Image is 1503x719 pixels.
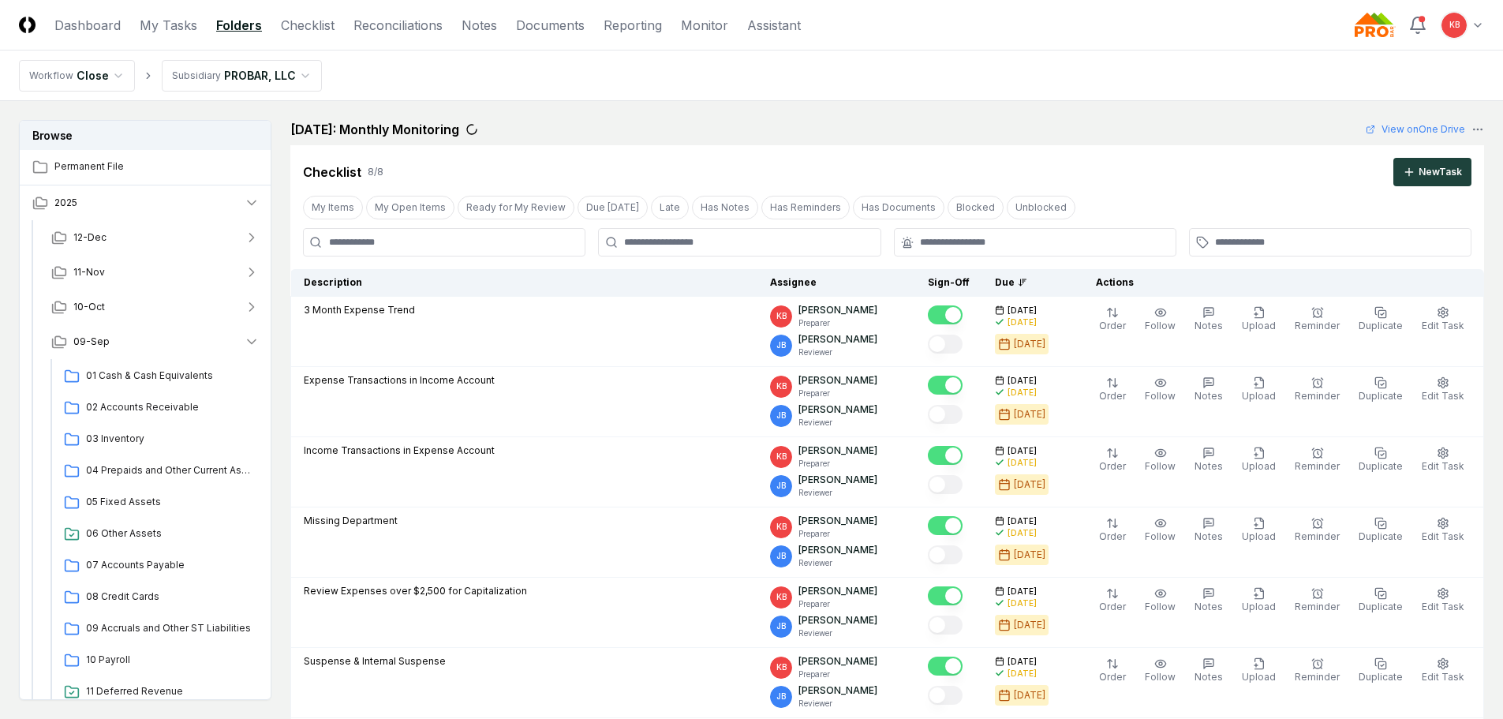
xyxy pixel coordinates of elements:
[86,463,253,477] span: 04 Prepaids and Other Current Assets
[1419,514,1467,547] button: Edit Task
[1145,601,1176,612] span: Follow
[86,684,253,698] span: 11 Deferred Revenue
[1099,671,1126,683] span: Order
[353,16,443,35] a: Reconciliations
[1393,158,1471,186] button: NewTask
[304,514,398,528] p: Missing Department
[928,586,963,605] button: Mark complete
[578,196,648,219] button: Due Today
[58,425,260,454] a: 03 Inventory
[798,458,877,470] p: Preparer
[798,317,877,329] p: Preparer
[798,613,877,627] p: [PERSON_NAME]
[20,121,271,150] h3: Browse
[1242,390,1276,402] span: Upload
[58,457,260,485] a: 04 Prepaids and Other Current Assets
[798,417,877,429] p: Reviewer
[853,196,944,219] button: Has Documents
[928,405,963,424] button: Mark complete
[1359,671,1403,683] span: Duplicate
[1099,601,1126,612] span: Order
[1239,584,1279,617] button: Upload
[1096,654,1129,687] button: Order
[798,698,877,710] p: Reviewer
[1422,601,1464,612] span: Edit Task
[1295,671,1340,683] span: Reminder
[798,403,877,417] p: [PERSON_NAME]
[798,683,877,698] p: [PERSON_NAME]
[1292,303,1343,336] button: Reminder
[1008,527,1037,539] div: [DATE]
[1096,584,1129,617] button: Order
[1422,460,1464,472] span: Edit Task
[1191,654,1226,687] button: Notes
[1419,373,1467,406] button: Edit Task
[1440,11,1468,39] button: KB
[1195,320,1223,331] span: Notes
[39,220,272,255] button: 12-Dec
[1142,444,1179,477] button: Follow
[798,584,877,598] p: [PERSON_NAME]
[1242,320,1276,331] span: Upload
[692,196,758,219] button: Has Notes
[1007,196,1075,219] button: Unblocked
[86,495,253,509] span: 05 Fixed Assets
[1295,390,1340,402] span: Reminder
[39,324,272,359] button: 09-Sep
[928,616,963,635] button: Mark complete
[798,444,877,458] p: [PERSON_NAME]
[216,16,262,35] a: Folders
[86,369,253,383] span: 01 Cash & Cash Equivalents
[1096,373,1129,406] button: Order
[1359,601,1403,612] span: Duplicate
[1419,444,1467,477] button: Edit Task
[1295,530,1340,542] span: Reminder
[1195,390,1223,402] span: Notes
[1191,303,1226,336] button: Notes
[1195,460,1223,472] span: Notes
[1195,601,1223,612] span: Notes
[776,691,786,702] span: JB
[1292,584,1343,617] button: Reminder
[1359,530,1403,542] span: Duplicate
[776,620,786,632] span: JB
[1242,530,1276,542] span: Upload
[1355,584,1406,617] button: Duplicate
[1195,530,1223,542] span: Notes
[1014,477,1045,492] div: [DATE]
[58,583,260,612] a: 08 Credit Cards
[1195,671,1223,683] span: Notes
[1096,444,1129,477] button: Order
[1355,303,1406,336] button: Duplicate
[1099,530,1126,542] span: Order
[291,269,758,297] th: Description
[798,528,877,540] p: Preparer
[86,558,253,572] span: 07 Accounts Payable
[915,269,982,297] th: Sign-Off
[58,646,260,675] a: 10 Payroll
[928,545,963,564] button: Mark complete
[86,653,253,667] span: 10 Payroll
[1142,373,1179,406] button: Follow
[604,16,662,35] a: Reporting
[1014,618,1045,632] div: [DATE]
[1014,548,1045,562] div: [DATE]
[1422,530,1464,542] span: Edit Task
[303,163,361,182] div: Checklist
[1008,597,1037,609] div: [DATE]
[1239,444,1279,477] button: Upload
[304,654,446,668] p: Suspense & Internal Suspense
[1449,19,1460,31] span: KB
[798,332,877,346] p: [PERSON_NAME]
[1145,390,1176,402] span: Follow
[1099,460,1126,472] span: Order
[776,550,786,562] span: JB
[1295,320,1340,331] span: Reminder
[1145,530,1176,542] span: Follow
[798,373,877,388] p: [PERSON_NAME]
[1355,514,1406,547] button: Duplicate
[798,487,877,499] p: Reviewer
[54,16,121,35] a: Dashboard
[1096,303,1129,336] button: Order
[948,196,1004,219] button: Blocked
